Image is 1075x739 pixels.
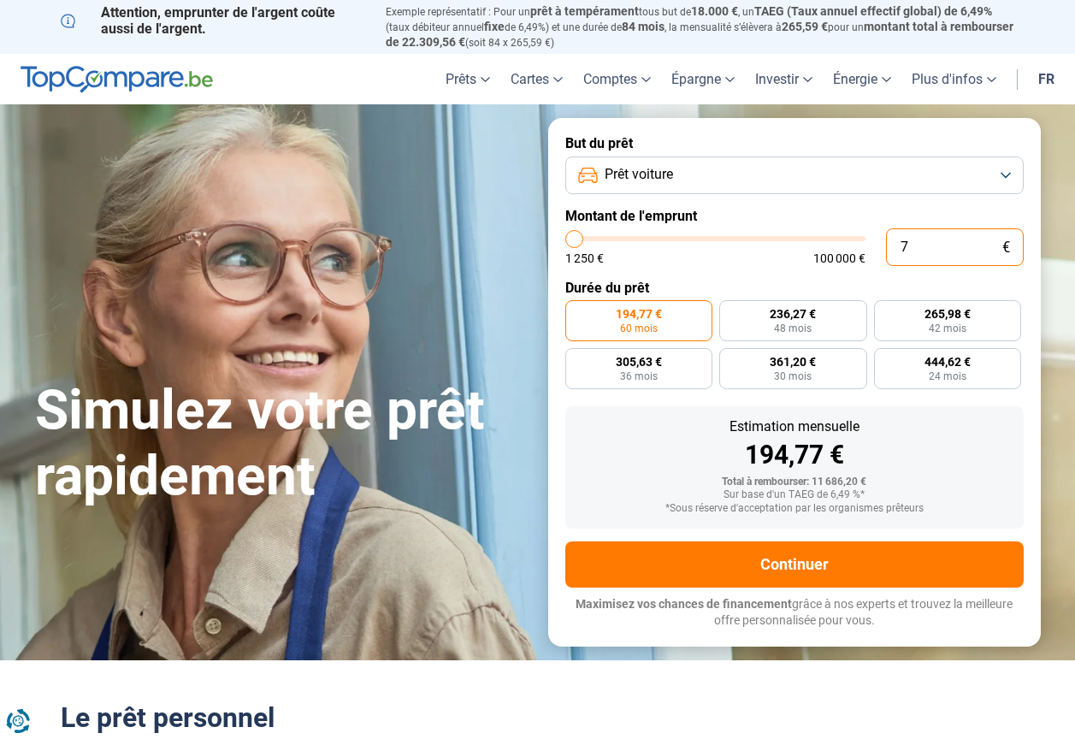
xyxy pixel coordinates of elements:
span: 444,62 € [924,356,971,368]
span: 194,77 € [616,308,662,320]
div: Total à rembourser: 11 686,20 € [579,476,1010,488]
span: TAEG (Taux annuel effectif global) de 6,49% [754,4,992,18]
div: Sur base d'un TAEG de 6,49 %* [579,489,1010,501]
span: 24 mois [929,371,966,381]
span: Prêt voiture [605,165,673,184]
a: Prêts [435,54,500,104]
div: 194,77 € [579,442,1010,468]
span: 18.000 € [691,4,738,18]
span: fixe [484,20,505,33]
a: Cartes [500,54,573,104]
h1: Simulez votre prêt rapidement [35,378,528,510]
span: 84 mois [622,20,664,33]
a: Investir [745,54,823,104]
span: € [1002,240,1010,255]
span: 1 250 € [565,252,604,264]
h2: Le prêt personnel [61,701,1015,734]
span: 236,27 € [770,308,816,320]
span: montant total à rembourser de 22.309,56 € [386,20,1013,49]
span: 361,20 € [770,356,816,368]
span: 265,59 € [782,20,828,33]
a: Épargne [661,54,745,104]
span: 60 mois [620,323,658,334]
span: 30 mois [774,371,812,381]
div: *Sous réserve d'acceptation par les organismes prêteurs [579,503,1010,515]
img: TopCompare [21,66,213,93]
span: Maximisez vos chances de financement [576,597,792,611]
label: Montant de l'emprunt [565,208,1024,224]
span: 265,98 € [924,308,971,320]
p: grâce à nos experts et trouvez la meilleure offre personnalisée pour vous. [565,596,1024,630]
label: But du prêt [565,135,1024,151]
button: Continuer [565,541,1024,588]
label: Durée du prêt [565,280,1024,296]
p: Exemple représentatif : Pour un tous but de , un (taux débiteur annuel de 6,49%) et une durée de ... [386,4,1015,50]
span: 100 000 € [813,252,865,264]
div: Estimation mensuelle [579,420,1010,434]
a: Comptes [573,54,661,104]
span: 36 mois [620,371,658,381]
span: 305,63 € [616,356,662,368]
a: Plus d'infos [901,54,1007,104]
span: 42 mois [929,323,966,334]
span: prêt à tempérament [530,4,639,18]
button: Prêt voiture [565,157,1024,194]
p: Attention, emprunter de l'argent coûte aussi de l'argent. [61,4,365,37]
a: Énergie [823,54,901,104]
a: fr [1028,54,1065,104]
span: 48 mois [774,323,812,334]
